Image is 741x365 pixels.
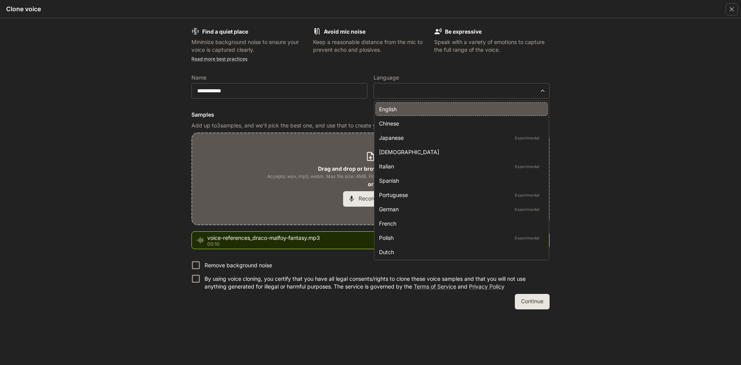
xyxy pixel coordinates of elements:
[379,191,541,199] div: Portuguese
[513,234,541,241] p: Experimental
[379,119,541,127] div: Chinese
[513,206,541,213] p: Experimental
[379,219,541,227] div: French
[513,163,541,170] p: Experimental
[513,192,541,199] p: Experimental
[379,105,541,113] div: English
[513,134,541,141] p: Experimental
[379,162,541,170] div: Italian
[379,148,541,156] div: [DEMOGRAPHIC_DATA]
[379,205,541,213] div: German
[379,234,541,242] div: Polish
[379,177,541,185] div: Spanish
[379,248,541,256] div: Dutch
[379,134,541,142] div: Japanese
